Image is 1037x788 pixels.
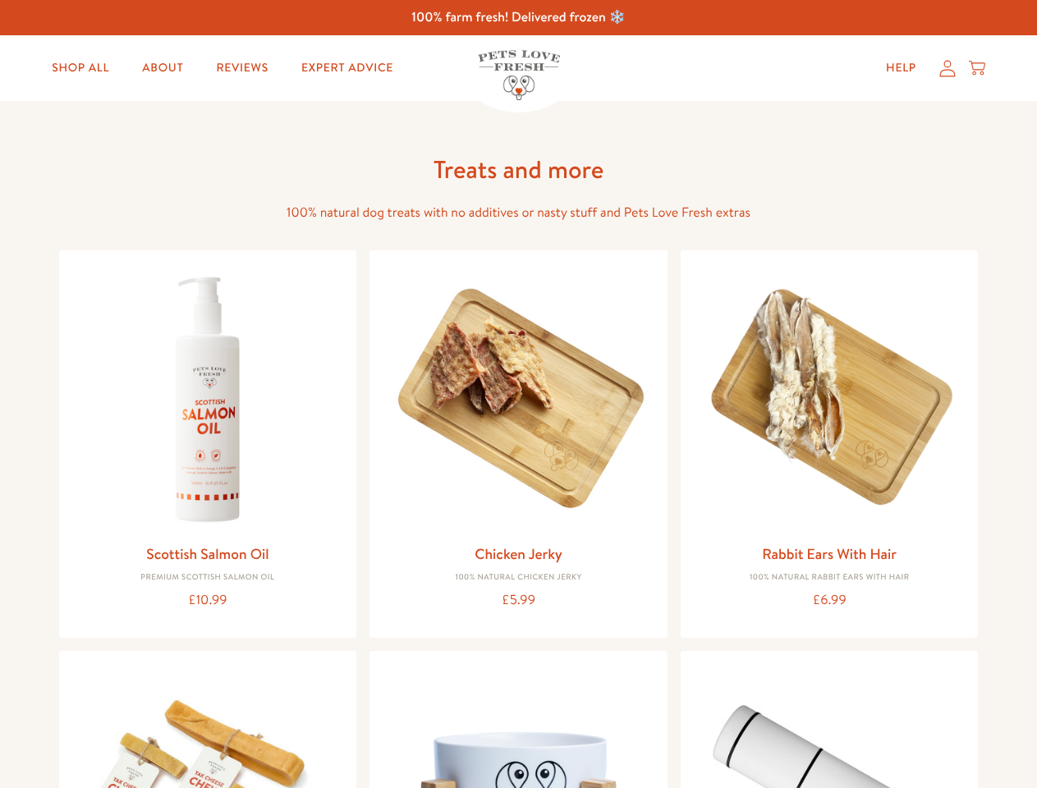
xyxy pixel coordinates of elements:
a: Reviews [203,52,281,85]
div: £5.99 [383,589,654,612]
a: Help [873,52,929,85]
div: £10.99 [72,589,344,612]
a: Chicken Jerky [475,543,562,564]
a: Shop All [39,52,122,85]
div: Premium Scottish Salmon Oil [72,573,344,583]
a: About [129,52,196,85]
a: Expert Advice [288,52,406,85]
a: Rabbit Ears With Hair [762,543,897,564]
div: 100% Natural Chicken Jerky [383,573,654,583]
a: Scottish Salmon Oil [146,543,268,564]
img: Scottish Salmon Oil [72,263,344,535]
h1: Treats and more [256,153,782,186]
div: 100% Natural Rabbit Ears with hair [694,573,966,583]
img: Pets Love Fresh [478,50,560,100]
img: Rabbit Ears With Hair [694,263,966,535]
div: £6.99 [694,589,966,612]
img: Chicken Jerky [383,263,654,535]
span: 100% natural dog treats with no additives or nasty stuff and Pets Love Fresh extras [287,204,750,222]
